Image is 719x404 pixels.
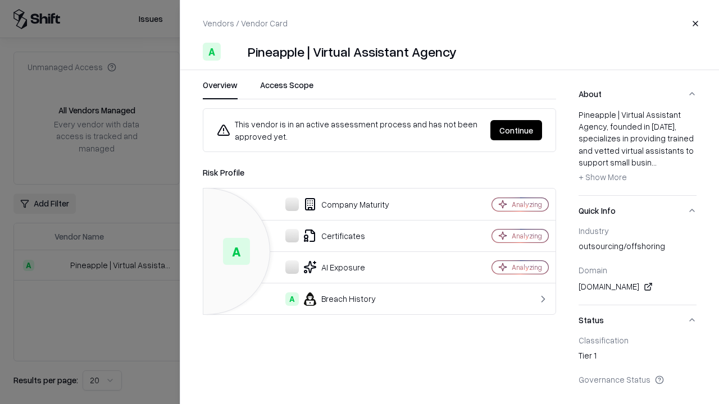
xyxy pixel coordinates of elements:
div: A [223,238,250,265]
div: Analyzing [512,263,542,272]
span: + Show More [579,172,627,182]
div: outsourcing/offshoring [579,240,697,256]
button: Overview [203,79,238,99]
button: About [579,79,697,109]
div: Industry [579,226,697,236]
div: Pineapple | Virtual Assistant Agency [248,43,457,61]
span: ... [652,157,657,167]
div: A [285,292,299,306]
div: Breach History [212,292,453,306]
div: Domain [579,265,697,275]
p: Vendors / Vendor Card [203,17,288,29]
div: Tier 1 [579,350,697,365]
div: A [203,43,221,61]
div: Classification [579,335,697,345]
div: Certificates [212,229,453,242]
button: Quick Info [579,196,697,226]
div: About [579,109,697,195]
button: + Show More [579,168,627,186]
button: Continue [490,120,542,140]
div: Risk Profile [203,166,556,179]
div: Analyzing [512,231,542,241]
div: Pineapple | Virtual Assistant Agency, founded in [DATE], specializes in providing trained and vet... [579,109,697,186]
div: Quick Info [579,226,697,305]
img: Pineapple | Virtual Assistant Agency [225,43,243,61]
div: Analyzing [512,200,542,209]
div: Governance Status [579,374,697,384]
div: This vendor is in an active assessment process and has not been approved yet. [217,118,481,143]
div: AI Exposure [212,260,453,274]
div: Company Maturity [212,198,453,211]
button: Access Scope [260,79,313,99]
button: Status [579,305,697,335]
div: [DOMAIN_NAME] [579,280,697,293]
